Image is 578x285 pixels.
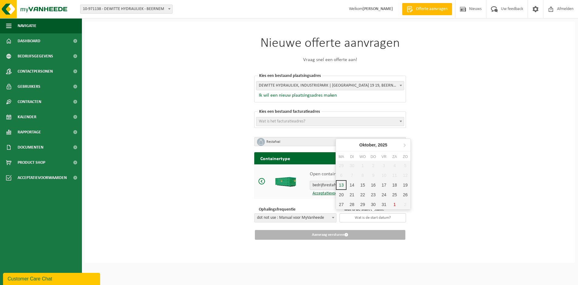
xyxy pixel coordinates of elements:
[254,213,336,222] span: dot not use : Manual voor MyVanheede
[357,190,368,200] div: 22
[346,190,357,200] div: 21
[389,154,400,160] div: za
[18,18,36,33] span: Navigatie
[363,7,393,11] strong: [PERSON_NAME]
[259,119,305,124] span: Wat is het facturatieadres?
[379,180,389,190] div: 17
[18,155,45,170] span: Product Shop
[368,200,379,209] div: 30
[255,214,336,222] span: dot not use : Manual voor MyVanheede
[80,5,173,14] span: 10-971138 - DEWITTE HYDRAULIEK - BEERNEM
[255,230,405,240] button: Aanvraag versturen
[357,180,368,190] div: 15
[257,206,336,213] p: Ophalingsfrequentie
[255,137,406,146] span: Restafval
[18,33,40,49] span: Dashboard
[346,154,357,160] div: di
[18,49,53,64] span: Bedrijfsgegevens
[346,200,357,209] div: 28
[346,180,357,190] div: 14
[379,154,389,160] div: vr
[18,64,53,79] span: Contactpersonen
[256,92,337,98] button: Ik wil een nieuw plaatsingsadres maken
[18,125,41,140] span: Rapportage
[310,181,385,190] span: bedrijfsrestafval
[254,37,406,50] h1: Nieuwe offerte aanvragen
[336,180,346,190] div: 13
[80,5,172,13] span: 10-971138 - DEWITTE HYDRAULIEK - BEERNEM
[254,152,406,164] h2: Containertype
[389,180,400,190] div: 18
[379,200,389,209] div: 31
[400,190,411,200] div: 26
[357,154,368,160] div: wo
[274,175,297,187] img: Open container 30 m³ - C30
[310,181,386,190] span: bedrijfsrestafval
[258,74,323,78] span: Kies een bestaand plaatsingsadres
[336,190,346,200] div: 20
[379,190,389,200] div: 24
[414,6,449,12] span: Offerte aanvragen
[368,190,379,200] div: 23
[310,191,354,196] a: Acceptatievoorwaarden
[266,138,398,146] span: Restafval
[258,109,322,114] span: Kies een bestaand facturatieadres
[357,200,368,209] div: 29
[340,213,406,222] input: Wat is de start datum?
[310,170,386,178] p: Open container 30 m³ - C30
[254,137,406,146] span: Restafval
[368,180,379,190] div: 16
[357,140,390,150] div: Oktober,
[336,154,346,160] div: ma
[18,170,67,185] span: Acceptatievoorwaarden
[378,143,387,147] i: 2025
[18,79,40,94] span: Gebruikers
[254,56,406,64] p: Vraag snel een offerte aan!
[400,200,411,209] div: 2
[389,190,400,200] div: 25
[3,272,101,285] iframe: chat widget
[18,140,43,155] span: Documenten
[18,94,41,109] span: Contracten
[18,109,36,125] span: Kalender
[368,154,379,160] div: do
[256,81,404,90] span: DEWITTE HYDRAULIEK, INDUSTRIEPARK | INDUSTRIEPARK NOORD 19 19, BEERNEM - 01-020381
[400,154,411,160] div: zo
[336,200,346,209] div: 27
[400,180,411,190] div: 19
[402,3,452,15] a: Offerte aanvragen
